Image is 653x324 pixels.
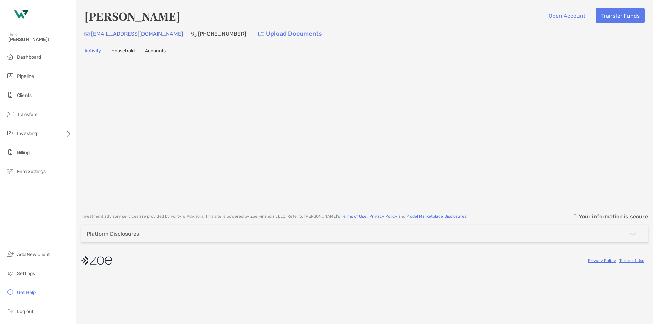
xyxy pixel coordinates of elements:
[6,307,14,315] img: logout icon
[191,31,197,37] img: Phone Icon
[6,53,14,61] img: dashboard icon
[17,290,36,295] span: Get Help
[17,73,34,79] span: Pipeline
[145,48,166,55] a: Accounts
[17,112,37,117] span: Transfers
[17,169,46,174] span: Firm Settings
[579,213,648,220] p: Your information is secure
[369,214,397,219] a: Privacy Policy
[91,30,183,38] p: [EMAIL_ADDRESS][DOMAIN_NAME]
[17,54,41,60] span: Dashboard
[619,258,644,263] a: Terms of Use
[17,309,33,314] span: Log out
[6,110,14,118] img: transfers icon
[87,231,139,237] div: Platform Disclosures
[198,30,246,38] p: [PHONE_NUMBER]
[17,271,35,276] span: Settings
[6,167,14,175] img: firm-settings icon
[543,8,590,23] button: Open Account
[81,253,112,268] img: company logo
[17,131,37,136] span: Investing
[84,8,180,24] h4: [PERSON_NAME]
[17,92,32,98] span: Clients
[629,230,637,238] img: icon arrow
[6,148,14,156] img: billing icon
[17,150,30,155] span: Billing
[8,3,33,27] img: Zoe Logo
[111,48,135,55] a: Household
[596,8,645,23] button: Transfer Funds
[6,269,14,277] img: settings icon
[17,252,50,257] span: Add New Client
[6,91,14,99] img: clients icon
[258,32,264,36] img: button icon
[6,72,14,80] img: pipeline icon
[406,214,466,219] a: Model Marketplace Disclosures
[81,214,467,219] p: Investment advisory services are provided by Forty W Advisors . This site is powered by Zoe Finan...
[84,48,101,55] a: Activity
[254,27,326,41] a: Upload Documents
[6,129,14,137] img: investing icon
[6,250,14,258] img: add_new_client icon
[588,258,616,263] a: Privacy Policy
[84,32,90,36] img: Email Icon
[6,288,14,296] img: get-help icon
[341,214,366,219] a: Terms of Use
[8,37,72,42] span: [PERSON_NAME]!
